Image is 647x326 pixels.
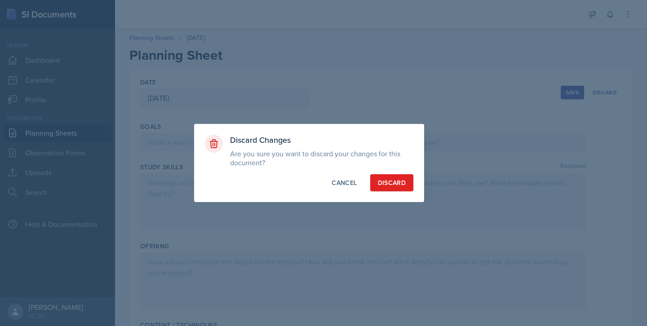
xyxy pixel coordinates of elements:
div: Cancel [332,178,357,187]
button: Cancel [324,174,364,191]
button: Discard [370,174,413,191]
p: Are you sure you want to discard your changes for this document? [230,149,413,167]
div: Discard [378,178,406,187]
h3: Discard Changes [230,135,413,145]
